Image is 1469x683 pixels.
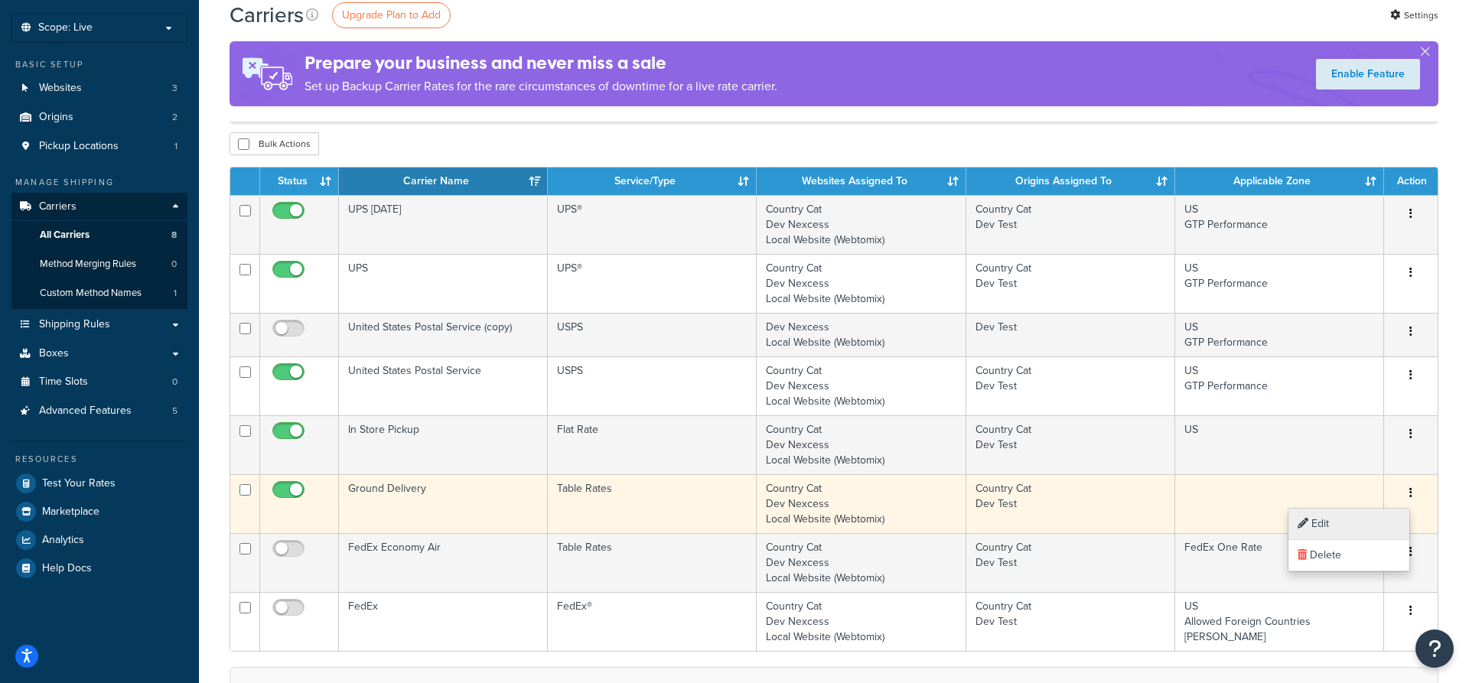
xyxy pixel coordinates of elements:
[966,533,1175,592] td: Country Cat Dev Test
[339,592,548,651] td: FedEx
[1175,356,1384,415] td: US GTP Performance
[39,200,77,213] span: Carriers
[1175,533,1384,592] td: FedEx One Rate
[339,474,548,533] td: Ground Delivery
[757,592,966,651] td: Country Cat Dev Nexcess Local Website (Webtomix)
[11,193,187,309] li: Carriers
[1384,167,1438,195] th: Action
[339,415,548,474] td: In Store Pickup
[11,176,187,189] div: Manage Shipping
[1288,540,1409,571] a: Delete
[548,195,757,254] td: UPS®
[11,311,187,339] a: Shipping Rules
[1288,509,1409,540] a: Edit
[11,368,187,396] a: Time Slots 0
[11,132,187,161] li: Pickup Locations
[548,474,757,533] td: Table Rates
[966,474,1175,533] td: Country Cat Dev Test
[339,533,548,592] td: FedEx Economy Air
[40,229,90,242] span: All Carriers
[42,562,92,575] span: Help Docs
[966,415,1175,474] td: Country Cat Dev Test
[11,279,187,307] li: Custom Method Names
[11,397,187,425] li: Advanced Features
[39,405,132,418] span: Advanced Features
[11,250,187,278] li: Method Merging Rules
[1175,254,1384,313] td: US GTP Performance
[757,254,966,313] td: Country Cat Dev Nexcess Local Website (Webtomix)
[11,193,187,221] a: Carriers
[966,254,1175,313] td: Country Cat Dev Test
[11,340,187,368] a: Boxes
[339,254,548,313] td: UPS
[757,415,966,474] td: Country Cat Dev Nexcess Local Website (Webtomix)
[11,103,187,132] li: Origins
[757,533,966,592] td: Country Cat Dev Nexcess Local Website (Webtomix)
[42,534,84,547] span: Analytics
[305,76,777,97] p: Set up Backup Carrier Rates for the rare circumstances of downtime for a live rate carrier.
[40,258,136,271] span: Method Merging Rules
[11,74,187,102] li: Websites
[230,132,319,155] button: Bulk Actions
[1316,59,1420,89] a: Enable Feature
[172,111,178,124] span: 2
[342,7,441,23] span: Upgrade Plan to Add
[172,376,178,389] span: 0
[1415,629,1454,668] button: Open Resource Center
[11,58,187,71] div: Basic Setup
[11,498,187,525] li: Marketplace
[230,41,305,106] img: ad-rules-rateshop-fe6ec290ccb7230408bd80ed9643f0289d75e0ffd9eb532fc0e269fcd187b520.png
[39,82,82,95] span: Websites
[305,50,777,76] h4: Prepare your business and never miss a sale
[38,21,93,34] span: Scope: Live
[11,221,187,249] a: All Carriers 8
[174,140,178,153] span: 1
[757,195,966,254] td: Country Cat Dev Nexcess Local Website (Webtomix)
[42,477,116,490] span: Test Your Rates
[332,2,451,28] a: Upgrade Plan to Add
[11,250,187,278] a: Method Merging Rules 0
[11,470,187,497] a: Test Your Rates
[1390,5,1438,26] a: Settings
[339,167,548,195] th: Carrier Name: activate to sort column ascending
[757,356,966,415] td: Country Cat Dev Nexcess Local Website (Webtomix)
[339,195,548,254] td: UPS [DATE]
[339,313,548,356] td: United States Postal Service (copy)
[171,229,177,242] span: 8
[11,555,187,582] a: Help Docs
[39,318,110,331] span: Shipping Rules
[260,167,339,195] th: Status: activate to sort column ascending
[11,368,187,396] li: Time Slots
[11,132,187,161] a: Pickup Locations 1
[757,167,966,195] th: Websites Assigned To: activate to sort column ascending
[174,287,177,300] span: 1
[39,140,119,153] span: Pickup Locations
[548,533,757,592] td: Table Rates
[171,258,177,271] span: 0
[757,313,966,356] td: Dev Nexcess Local Website (Webtomix)
[11,526,187,554] a: Analytics
[11,221,187,249] li: All Carriers
[1175,195,1384,254] td: US GTP Performance
[548,356,757,415] td: USPS
[39,347,69,360] span: Boxes
[11,279,187,307] a: Custom Method Names 1
[40,287,142,300] span: Custom Method Names
[548,415,757,474] td: Flat Rate
[11,397,187,425] a: Advanced Features 5
[1175,415,1384,474] td: US
[42,506,99,519] span: Marketplace
[548,592,757,651] td: FedEx®
[172,82,178,95] span: 3
[548,167,757,195] th: Service/Type: activate to sort column ascending
[11,74,187,102] a: Websites 3
[1175,592,1384,651] td: US Allowed Foreign Countries [PERSON_NAME]
[966,592,1175,651] td: Country Cat Dev Test
[39,376,88,389] span: Time Slots
[966,167,1175,195] th: Origins Assigned To: activate to sort column ascending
